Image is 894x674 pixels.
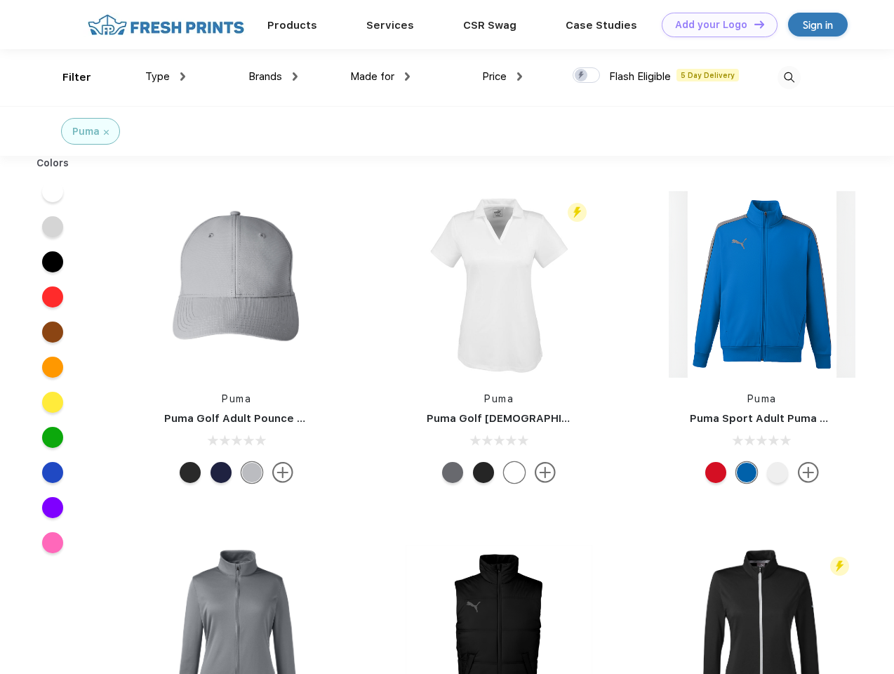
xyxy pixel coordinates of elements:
a: Puma [222,393,251,404]
img: func=resize&h=266 [406,191,592,378]
img: filter_cancel.svg [104,130,109,135]
a: CSR Swag [463,19,516,32]
span: Price [482,70,507,83]
img: DT [754,20,764,28]
img: func=resize&h=266 [143,191,330,378]
span: Made for [350,70,394,83]
img: dropdown.png [293,72,298,81]
div: Quiet Shade [442,462,463,483]
span: Flash Eligible [609,70,671,83]
a: Products [267,19,317,32]
div: Puma Black [473,462,494,483]
div: Colors [26,156,80,171]
div: Lapis Blue [736,462,757,483]
a: Puma Golf [DEMOGRAPHIC_DATA]' Icon Golf Polo [427,412,687,425]
div: Add your Logo [675,19,747,31]
img: more.svg [798,462,819,483]
span: 5 Day Delivery [676,69,739,81]
img: more.svg [535,462,556,483]
img: desktop_search.svg [778,66,801,89]
span: Type [145,70,170,83]
div: Filter [62,70,91,86]
div: Bright White [504,462,525,483]
a: Puma Golf Adult Pounce Adjustable Cap [164,412,379,425]
div: Puma [72,124,100,139]
div: Puma Black [180,462,201,483]
img: more.svg [272,462,293,483]
div: Sign in [803,17,833,33]
img: dropdown.png [180,72,185,81]
a: Puma [484,393,514,404]
span: Brands [248,70,282,83]
a: Puma [747,393,777,404]
img: func=resize&h=266 [669,191,855,378]
a: Services [366,19,414,32]
div: White and Quiet Shade [767,462,788,483]
img: dropdown.png [405,72,410,81]
img: dropdown.png [517,72,522,81]
a: Sign in [788,13,848,37]
img: flash_active_toggle.svg [568,203,587,222]
div: Quarry [241,462,262,483]
img: fo%20logo%202.webp [84,13,248,37]
div: High Risk Red [705,462,726,483]
div: Peacoat [211,462,232,483]
img: flash_active_toggle.svg [830,557,849,576]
